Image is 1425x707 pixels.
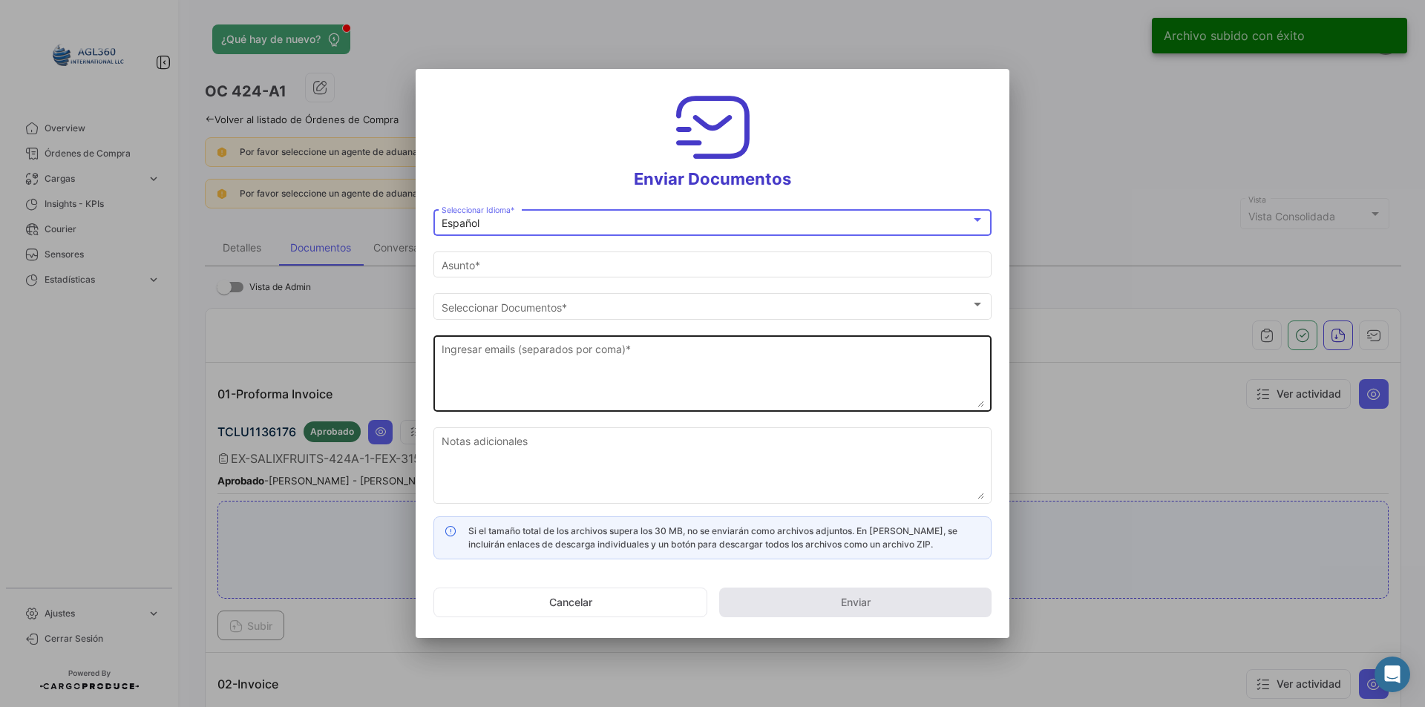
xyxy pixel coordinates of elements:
[433,87,992,189] h3: Enviar Documentos
[433,588,707,617] button: Cancelar
[1375,657,1410,692] div: Abrir Intercom Messenger
[442,301,971,314] span: Seleccionar Documentos
[468,525,957,550] span: Si el tamaño total de los archivos supera los 30 MB, no se enviarán como archivos adjuntos. En [P...
[442,217,479,229] mat-select-trigger: Español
